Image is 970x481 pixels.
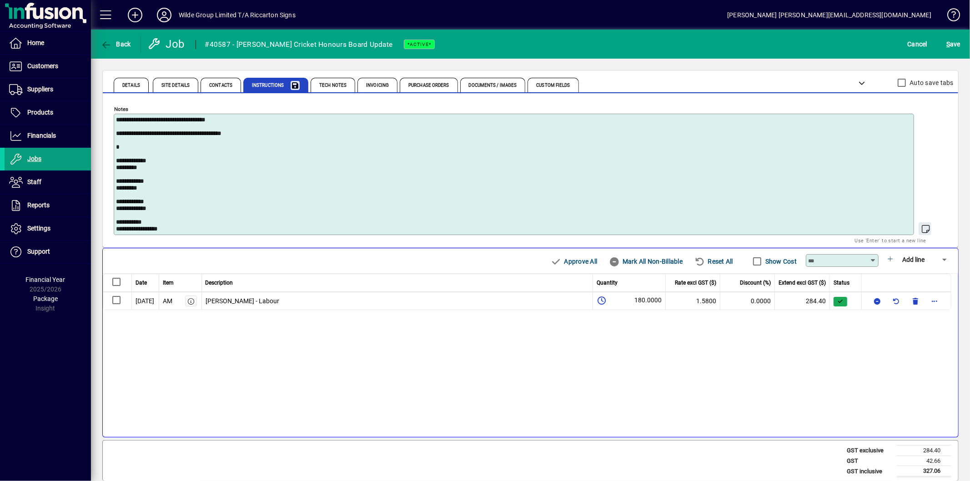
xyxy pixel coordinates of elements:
[5,240,91,263] a: Support
[319,83,347,88] span: Tech Notes
[114,106,128,112] mat-label: Notes
[905,36,930,52] button: Cancel
[101,40,131,48] span: Back
[206,279,233,287] span: Description
[122,83,140,88] span: Details
[163,279,174,287] span: Item
[98,36,133,52] button: Back
[121,7,150,23] button: Add
[469,83,517,88] span: Documents / Images
[5,55,91,78] a: Customers
[902,256,925,263] span: Add line
[27,39,44,46] span: Home
[27,109,53,116] span: Products
[33,295,58,302] span: Package
[842,466,897,477] td: GST inclusive
[252,83,284,88] span: Instructions
[666,292,720,310] td: 1.5800
[946,40,950,48] span: S
[27,62,58,70] span: Customers
[27,85,53,93] span: Suppliers
[91,36,141,52] app-page-header-button: Back
[946,37,960,51] span: ave
[366,83,389,88] span: Invoicing
[179,8,296,22] div: Wilde Group Limited T/A Riccarton Signs
[897,446,951,456] td: 284.40
[897,466,951,477] td: 327.06
[605,253,686,270] button: Mark All Non-Billable
[161,83,190,88] span: Site Details
[691,253,737,270] button: Reset All
[27,178,41,185] span: Staff
[408,83,449,88] span: Purchase Orders
[842,446,897,456] td: GST exclusive
[163,296,172,306] div: AM
[5,32,91,55] a: Home
[150,7,179,23] button: Profile
[148,37,186,51] div: Job
[694,254,733,269] span: Reset All
[5,171,91,194] a: Staff
[27,225,50,232] span: Settings
[547,253,601,270] button: Approve All
[842,456,897,466] td: GST
[634,296,662,306] span: 180.0000
[908,78,954,87] label: Auto save tabs
[775,292,830,310] td: 284.40
[908,37,928,51] span: Cancel
[609,254,683,269] span: Mark All Non-Billable
[536,83,570,88] span: Custom Fields
[209,83,232,88] span: Contacts
[27,132,56,139] span: Financials
[897,456,951,466] td: 42.66
[27,248,50,255] span: Support
[764,257,797,266] label: Show Cost
[855,235,926,246] mat-hint: Use 'Enter' to start a new line
[551,254,597,269] span: Approve All
[136,279,147,287] span: Date
[720,292,775,310] td: 0.0000
[26,276,65,283] span: Financial Year
[597,279,618,287] span: Quantity
[27,155,41,162] span: Jobs
[5,217,91,240] a: Settings
[202,292,593,310] td: [PERSON_NAME] - Labour
[27,201,50,209] span: Reports
[675,279,716,287] span: Rate excl GST ($)
[740,279,771,287] span: Discount (%)
[5,101,91,124] a: Products
[944,36,963,52] button: Save
[5,78,91,101] a: Suppliers
[927,294,942,308] button: More options
[834,279,849,287] span: Status
[5,194,91,217] a: Reports
[5,125,91,147] a: Financials
[940,2,959,31] a: Knowledge Base
[727,8,931,22] div: [PERSON_NAME] [PERSON_NAME][EMAIL_ADDRESS][DOMAIN_NAME]
[132,292,159,310] td: [DATE]
[205,37,393,52] div: #40587 - [PERSON_NAME] Cricket Honours Board Update
[779,279,826,287] span: Extend excl GST ($)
